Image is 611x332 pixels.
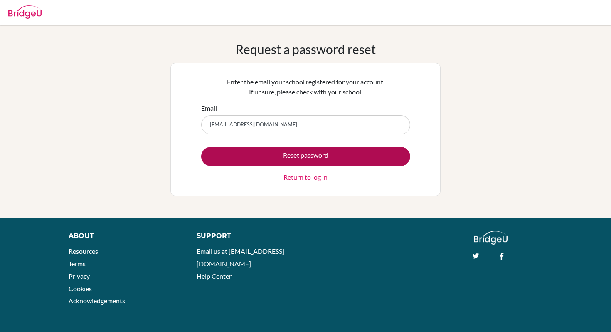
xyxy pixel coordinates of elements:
label: Email [201,103,217,113]
div: About [69,231,178,241]
a: Cookies [69,285,92,292]
p: Enter the email your school registered for your account. If unsure, please check with your school. [201,77,410,97]
a: Email us at [EMAIL_ADDRESS][DOMAIN_NAME] [197,247,284,268]
a: Privacy [69,272,90,280]
img: Bridge-U [8,5,42,19]
a: Resources [69,247,98,255]
a: Return to log in [283,172,328,182]
button: Reset password [201,147,410,166]
a: Terms [69,260,86,268]
a: Help Center [197,272,232,280]
a: Acknowledgements [69,297,125,305]
img: logo_white@2x-f4f0deed5e89b7ecb1c2cc34c3e3d731f90f0f143d5ea2071677605dd97b5244.png [474,231,508,245]
h1: Request a password reset [236,42,376,57]
div: Support [197,231,297,241]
